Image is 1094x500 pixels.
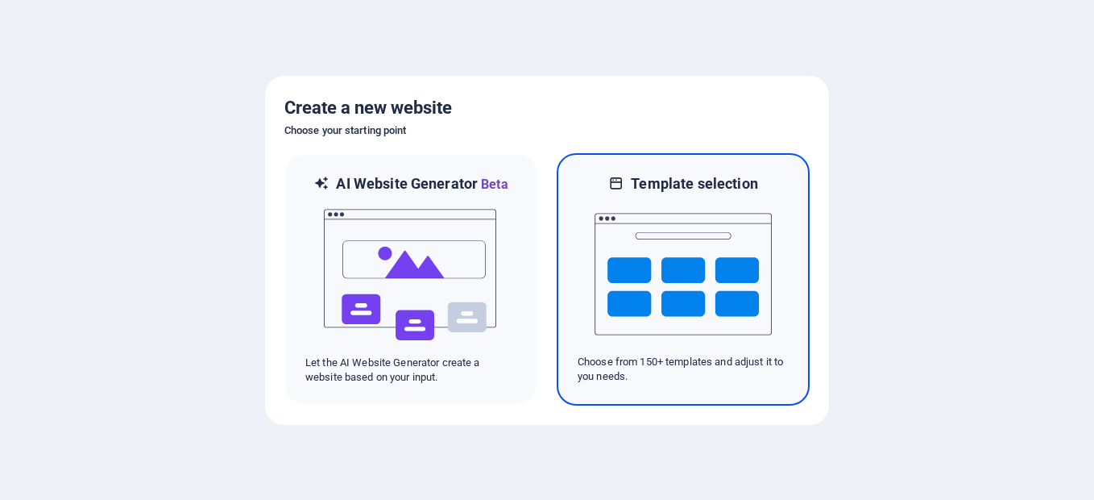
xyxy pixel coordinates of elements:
h6: Choose your starting point [284,121,810,140]
h6: Template selection [631,174,757,194]
p: Choose from 150+ templates and adjust it to you needs. [578,355,789,384]
h5: Create a new website [284,95,810,121]
div: Template selectionChoose from 150+ templates and adjust it to you needs. [557,153,810,406]
h6: AI Website Generator [336,174,508,194]
img: ai [322,194,499,356]
div: AI Website GeneratorBetaaiLet the AI Website Generator create a website based on your input. [284,153,537,406]
p: Let the AI Website Generator create a website based on your input. [305,356,516,385]
span: Beta [478,177,508,192]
